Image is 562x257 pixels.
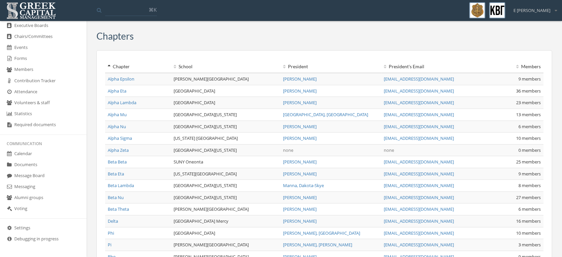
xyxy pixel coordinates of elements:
[283,171,317,177] a: [PERSON_NAME]
[108,182,134,188] a: Beta Lambda
[518,171,541,177] span: 9 members
[283,182,324,188] a: Manna, Dakota-Skye
[108,135,132,141] a: Alpha Sigma
[96,31,134,41] h3: Chapters
[283,218,317,224] a: [PERSON_NAME]
[384,242,454,248] a: [EMAIL_ADDRESS][DOMAIN_NAME]
[283,100,317,106] a: [PERSON_NAME]
[108,147,129,153] a: Alpha Zeta
[171,239,281,251] td: [PERSON_NAME][GEOGRAPHIC_DATA]
[171,85,281,97] td: [GEOGRAPHIC_DATA]
[516,218,541,224] span: 16 members
[518,147,541,153] span: 0 members
[384,135,454,141] a: [EMAIL_ADDRESS][DOMAIN_NAME]
[513,7,550,14] span: E [PERSON_NAME]
[384,159,454,165] a: [EMAIL_ADDRESS][DOMAIN_NAME]
[384,206,454,212] a: [EMAIL_ADDRESS][DOMAIN_NAME]
[518,242,541,248] span: 3 members
[171,121,281,132] td: [GEOGRAPHIC_DATA][US_STATE]
[516,230,541,236] span: 10 members
[516,112,541,118] span: 13 members
[518,206,541,212] span: 6 members
[516,100,541,106] span: 23 members
[283,88,317,94] a: [PERSON_NAME]
[108,159,127,165] a: Beta Beta
[384,182,454,188] a: [EMAIL_ADDRESS][DOMAIN_NAME]
[108,206,129,212] a: Beta Theta
[171,168,281,180] td: [US_STATE][GEOGRAPHIC_DATA]
[171,227,281,239] td: [GEOGRAPHIC_DATA]
[516,135,541,141] span: 10 members
[384,124,454,129] a: [EMAIL_ADDRESS][DOMAIN_NAME]
[108,100,136,106] a: Alpha Lambda
[108,112,127,118] a: Alpha Mu
[149,6,157,13] span: ⌘K
[384,147,394,153] span: none
[509,2,557,14] div: E [PERSON_NAME]
[283,112,368,118] a: [GEOGRAPHIC_DATA], [GEOGRAPHIC_DATA]
[283,194,317,200] a: [PERSON_NAME]
[384,88,454,94] a: [EMAIL_ADDRESS][DOMAIN_NAME]
[283,230,360,236] a: [PERSON_NAME], [GEOGRAPHIC_DATA]
[283,135,317,141] a: [PERSON_NAME]
[283,63,378,70] div: President
[384,171,454,177] a: [EMAIL_ADDRESS][DOMAIN_NAME]
[283,159,317,165] a: [PERSON_NAME]
[171,132,281,144] td: [US_STATE] [GEOGRAPHIC_DATA]
[108,124,126,129] a: Alpha Nu
[384,218,454,224] a: [EMAIL_ADDRESS][DOMAIN_NAME]
[384,76,454,82] a: [EMAIL_ADDRESS][DOMAIN_NAME]
[174,63,278,70] div: School
[485,63,541,70] div: Members
[384,194,454,200] a: [EMAIL_ADDRESS][DOMAIN_NAME]
[108,242,111,248] a: Pi
[171,73,281,85] td: [PERSON_NAME][GEOGRAPHIC_DATA]
[384,100,454,106] a: [EMAIL_ADDRESS][DOMAIN_NAME]
[518,76,541,82] span: 9 members
[108,88,126,94] a: Alpha Eta
[171,203,281,215] td: [PERSON_NAME][GEOGRAPHIC_DATA]
[108,171,124,177] a: Beta Eta
[171,156,281,168] td: SUNY Oneonta
[516,194,541,200] span: 27 members
[171,109,281,121] td: [GEOGRAPHIC_DATA][US_STATE]
[108,63,168,70] div: Chapter
[384,63,479,70] div: President 's Email
[384,112,454,118] a: [EMAIL_ADDRESS][DOMAIN_NAME]
[171,144,281,156] td: [GEOGRAPHIC_DATA][US_STATE]
[516,88,541,94] span: 36 members
[108,76,134,82] a: Alpha Epsilon
[108,218,118,224] a: Delta
[171,180,281,192] td: [GEOGRAPHIC_DATA][US_STATE]
[108,230,114,236] a: Phi
[518,124,541,129] span: 6 members
[283,206,317,212] a: [PERSON_NAME]
[283,147,293,153] span: none
[283,124,317,129] a: [PERSON_NAME]
[516,159,541,165] span: 25 members
[283,76,317,82] a: [PERSON_NAME]
[171,191,281,203] td: [GEOGRAPHIC_DATA][US_STATE]
[518,182,541,188] span: 8 members
[171,97,281,109] td: [GEOGRAPHIC_DATA]
[108,194,124,200] a: Beta Nu
[171,215,281,227] td: [GEOGRAPHIC_DATA] Mercy
[384,230,454,236] a: [EMAIL_ADDRESS][DOMAIN_NAME]
[283,242,352,248] a: [PERSON_NAME], [PERSON_NAME]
